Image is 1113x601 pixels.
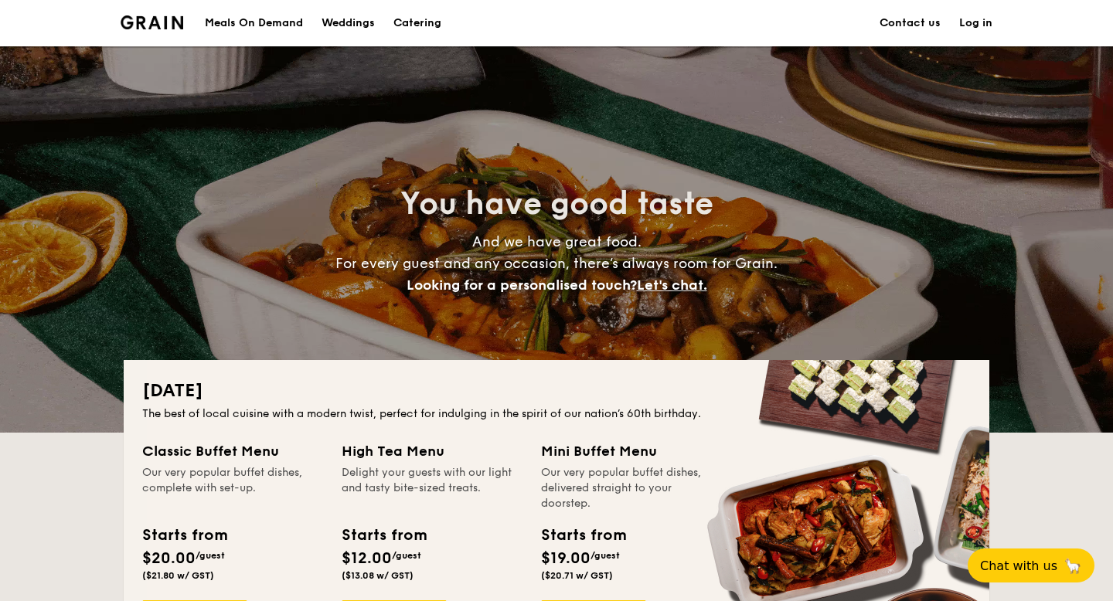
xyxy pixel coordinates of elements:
div: Starts from [142,524,226,547]
div: High Tea Menu [342,440,522,462]
h2: [DATE] [142,379,971,403]
div: Classic Buffet Menu [142,440,323,462]
span: Chat with us [980,559,1057,573]
span: Let's chat. [637,277,707,294]
span: Looking for a personalised touch? [407,277,637,294]
a: Logotype [121,15,183,29]
span: /guest [196,550,225,561]
span: You have good taste [400,185,713,222]
div: Our very popular buffet dishes, delivered straight to your doorstep. [541,465,722,511]
span: $12.00 [342,549,392,568]
span: ($20.71 w/ GST) [541,570,613,581]
span: $19.00 [541,549,591,568]
div: Our very popular buffet dishes, complete with set-up. [142,465,323,511]
div: Delight your guests with our light and tasty bite-sized treats. [342,465,522,511]
button: Chat with us🦙 [968,548,1094,582]
span: ($13.08 w/ GST) [342,570,414,581]
span: ($21.80 w/ GST) [142,570,214,581]
div: Starts from [342,524,426,547]
div: Mini Buffet Menu [541,440,722,462]
span: $20.00 [142,549,196,568]
span: 🦙 [1064,557,1082,575]
img: Grain [121,15,183,29]
span: /guest [392,550,421,561]
span: And we have great food. For every guest and any occasion, there’s always room for Grain. [335,233,778,294]
div: Starts from [541,524,625,547]
span: /guest [591,550,620,561]
div: The best of local cuisine with a modern twist, perfect for indulging in the spirit of our nation’... [142,406,971,422]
